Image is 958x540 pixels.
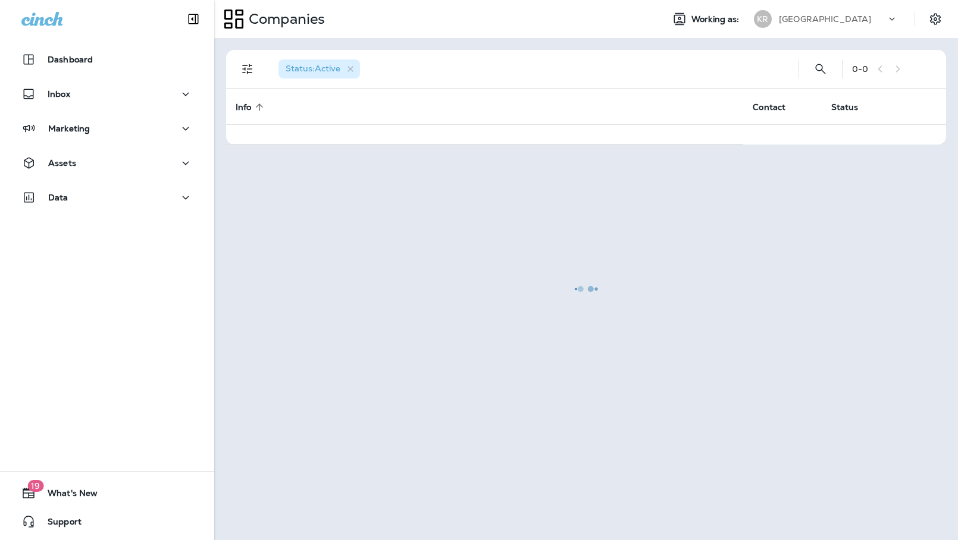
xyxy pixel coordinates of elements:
[48,124,90,133] p: Marketing
[12,151,202,175] button: Assets
[691,14,742,24] span: Working as:
[36,517,82,531] span: Support
[244,10,325,28] p: Companies
[754,10,772,28] div: KR
[12,481,202,505] button: 19What's New
[48,158,76,168] p: Assets
[27,480,43,492] span: 19
[779,14,871,24] p: [GEOGRAPHIC_DATA]
[177,7,210,31] button: Collapse Sidebar
[12,82,202,106] button: Inbox
[36,488,98,503] span: What's New
[48,193,68,202] p: Data
[48,89,70,99] p: Inbox
[48,55,93,64] p: Dashboard
[12,48,202,71] button: Dashboard
[925,8,946,30] button: Settings
[12,117,202,140] button: Marketing
[12,510,202,533] button: Support
[12,186,202,209] button: Data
